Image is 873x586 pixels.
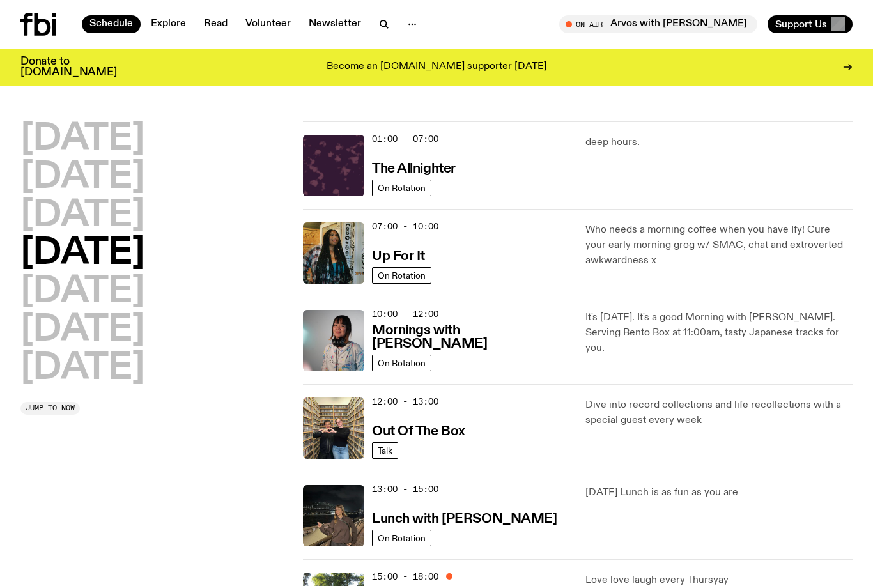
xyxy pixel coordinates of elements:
[585,222,853,268] p: Who needs a morning coffee when you have Ify! Cure your early morning grog w/ SMAC, chat and extr...
[768,15,853,33] button: Support Us
[372,396,438,408] span: 12:00 - 13:00
[303,485,364,546] img: Izzy Page stands above looking down at Opera Bar. She poses in front of the Harbour Bridge in the...
[20,236,144,272] button: [DATE]
[372,422,465,438] a: Out Of The Box
[20,312,144,348] button: [DATE]
[378,445,392,455] span: Talk
[585,310,853,356] p: It's [DATE]. It's a good Morning with [PERSON_NAME]. Serving Bento Box at 11:00am, tasty Japanese...
[372,162,456,176] h3: The Allnighter
[378,533,426,543] span: On Rotation
[372,442,398,459] a: Talk
[82,15,141,33] a: Schedule
[372,425,465,438] h3: Out Of The Box
[559,15,757,33] button: On AirArvos with [PERSON_NAME]
[378,270,426,280] span: On Rotation
[372,571,438,583] span: 15:00 - 18:00
[585,397,853,428] p: Dive into record collections and life recollections with a special guest every week
[378,358,426,367] span: On Rotation
[20,121,144,157] button: [DATE]
[303,222,364,284] img: Ify - a Brown Skin girl with black braided twists, looking up to the side with her tongue stickin...
[303,397,364,459] img: Matt and Kate stand in the music library and make a heart shape with one hand each.
[372,247,425,263] a: Up For It
[372,530,431,546] a: On Rotation
[378,183,426,192] span: On Rotation
[26,405,75,412] span: Jump to now
[372,220,438,233] span: 07:00 - 10:00
[372,308,438,320] span: 10:00 - 12:00
[585,485,853,500] p: [DATE] Lunch is as fun as you are
[301,15,369,33] a: Newsletter
[372,267,431,284] a: On Rotation
[372,321,570,351] a: Mornings with [PERSON_NAME]
[775,19,827,30] span: Support Us
[238,15,298,33] a: Volunteer
[372,160,456,176] a: The Allnighter
[20,160,144,196] button: [DATE]
[303,310,364,371] img: Kana Frazer is smiling at the camera with her head tilted slightly to her left. She wears big bla...
[20,56,117,78] h3: Donate to [DOMAIN_NAME]
[372,324,570,351] h3: Mornings with [PERSON_NAME]
[372,133,438,145] span: 01:00 - 07:00
[327,61,546,73] p: Become an [DOMAIN_NAME] supporter [DATE]
[143,15,194,33] a: Explore
[585,135,853,150] p: deep hours.
[372,250,425,263] h3: Up For It
[372,180,431,196] a: On Rotation
[372,510,557,526] a: Lunch with [PERSON_NAME]
[372,355,431,371] a: On Rotation
[20,402,80,415] button: Jump to now
[196,15,235,33] a: Read
[372,513,557,526] h3: Lunch with [PERSON_NAME]
[20,274,144,310] button: [DATE]
[20,351,144,387] button: [DATE]
[372,483,438,495] span: 13:00 - 15:00
[20,198,144,234] button: [DATE]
